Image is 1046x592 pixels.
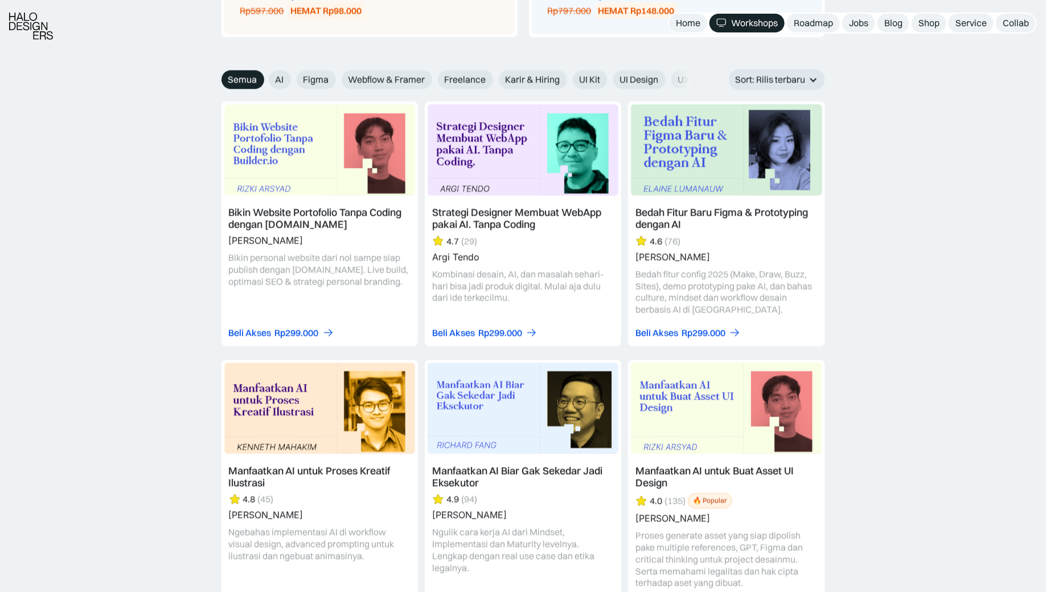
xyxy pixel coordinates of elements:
[229,327,334,339] a: Beli AksesRp299.000
[918,17,940,29] div: Shop
[955,17,987,29] div: Service
[729,69,825,90] div: Sort: Rilis terbaru
[669,14,707,32] a: Home
[635,327,741,339] a: Beli AksesRp299.000
[949,14,994,32] a: Service
[432,327,475,339] div: Beli Akses
[276,73,284,85] span: AI
[842,14,875,32] a: Jobs
[506,73,560,85] span: Karir & Hiring
[787,14,840,32] a: Roadmap
[709,14,785,32] a: Workshops
[1003,17,1029,29] div: Collab
[303,73,329,85] span: Figma
[221,70,694,89] form: Email Form
[275,327,319,339] div: Rp299.000
[291,5,362,17] div: HEMAT Rp98.000
[432,327,538,339] a: Beli AksesRp299.000
[548,5,592,17] div: Rp797.000
[682,327,725,339] div: Rp299.000
[229,327,272,339] div: Beli Akses
[635,327,678,339] div: Beli Akses
[736,73,806,85] div: Sort: Rilis terbaru
[678,73,720,85] span: UX Design
[598,5,675,17] div: HEMAT Rp148.000
[794,17,833,29] div: Roadmap
[348,73,425,85] span: Webflow & Framer
[580,73,601,85] span: UI Kit
[228,73,257,85] span: Semua
[445,73,486,85] span: Freelance
[884,17,903,29] div: Blog
[877,14,909,32] a: Blog
[676,17,700,29] div: Home
[996,14,1036,32] a: Collab
[240,5,284,17] div: Rp597.000
[731,17,778,29] div: Workshops
[912,14,946,32] a: Shop
[620,73,659,85] span: UI Design
[478,327,522,339] div: Rp299.000
[849,17,868,29] div: Jobs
